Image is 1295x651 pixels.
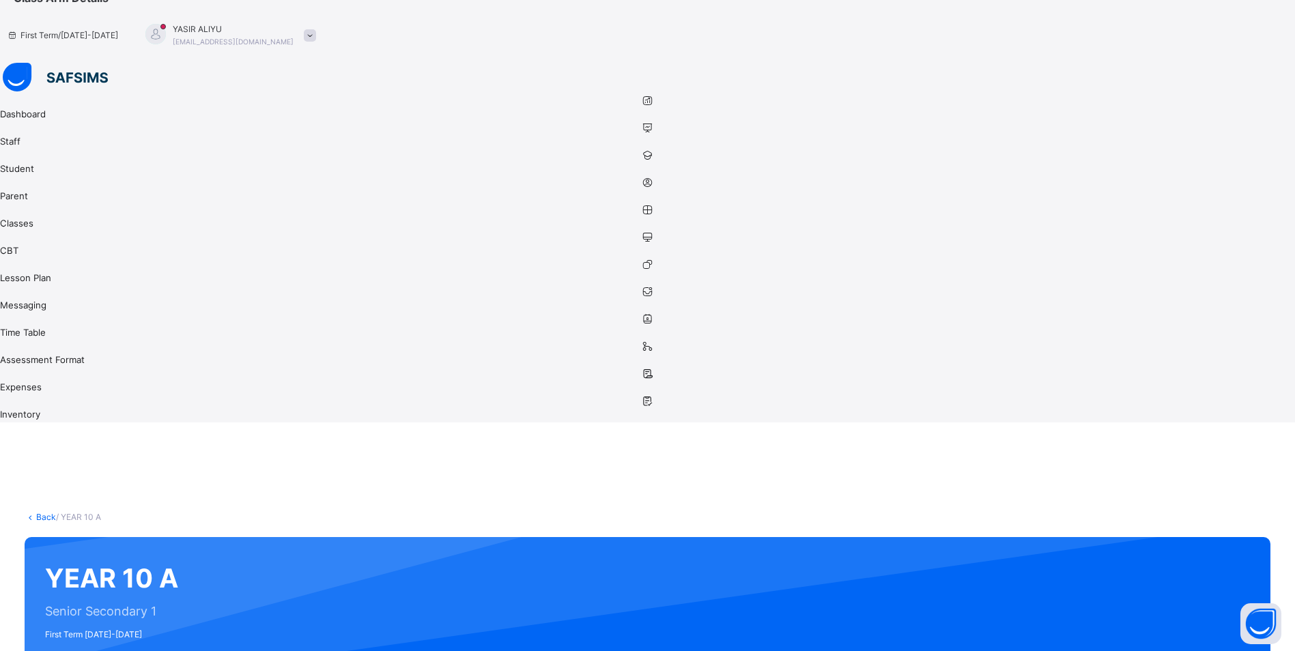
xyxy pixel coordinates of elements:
[36,512,56,522] a: Back
[132,23,323,48] div: YASIRALIYU
[7,29,118,42] span: session/term information
[3,63,108,91] img: safsims
[173,23,294,35] span: YASIR ALIYU
[1240,603,1281,644] button: Open asap
[56,512,101,522] span: / YEAR 10 A
[173,38,294,46] span: [EMAIL_ADDRESS][DOMAIN_NAME]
